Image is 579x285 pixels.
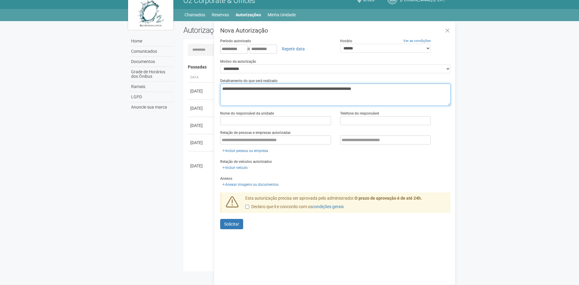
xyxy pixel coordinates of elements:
a: Chamados [185,11,205,19]
a: Anuncie sua marca [130,102,174,112]
a: Anexar imagens ou documentos [220,181,280,188]
a: Grade de Horários dos Ônibus [130,67,174,82]
th: Data [188,73,215,83]
h3: Nova Autorização [220,27,451,33]
label: Nome do responsável da unidade [220,111,274,116]
label: Período autorizado [220,38,251,44]
button: Solicitar [220,219,243,229]
label: Relação de pessoas e empresas autorizadas [220,130,291,135]
div: Esta autorização precisa ser aprovada pelo administrador. [241,195,451,213]
a: Documentos [130,57,174,67]
div: [DATE] [190,140,213,146]
label: Declaro que li e concordo com os [245,204,344,210]
label: Anexos [220,176,232,181]
a: Ramais [130,82,174,92]
div: [DATE] [190,88,213,94]
input: Declaro que li e concordo com oscondições gerais [245,205,249,209]
span: Solicitar [224,222,239,226]
div: [DATE] [190,163,213,169]
a: Minha Unidade [268,11,296,19]
a: Incluir veículo [220,164,249,171]
div: a [220,44,331,54]
h4: Passadas [188,65,447,69]
a: Incluir pessoa ou empresa [220,147,270,154]
label: Detalhamento do que será realizado [220,78,278,84]
a: LGPD [130,92,174,102]
a: Ver as condições [403,39,431,43]
a: Reservas [212,11,229,19]
label: Relação de veículos autorizados [220,159,272,164]
strong: O prazo de aprovação é de até 24h. [355,196,422,201]
a: Autorizações [236,11,261,19]
label: Motivo da autorização [220,59,256,64]
a: Comunicados [130,46,174,57]
a: condições gerais [312,204,344,209]
label: Horário [340,38,352,44]
div: [DATE] [190,105,213,111]
a: Home [130,36,174,46]
label: Telefone do responsável [340,111,379,116]
h2: Autorizações [183,26,313,35]
a: Repetir data [278,44,309,54]
div: [DATE] [190,122,213,128]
